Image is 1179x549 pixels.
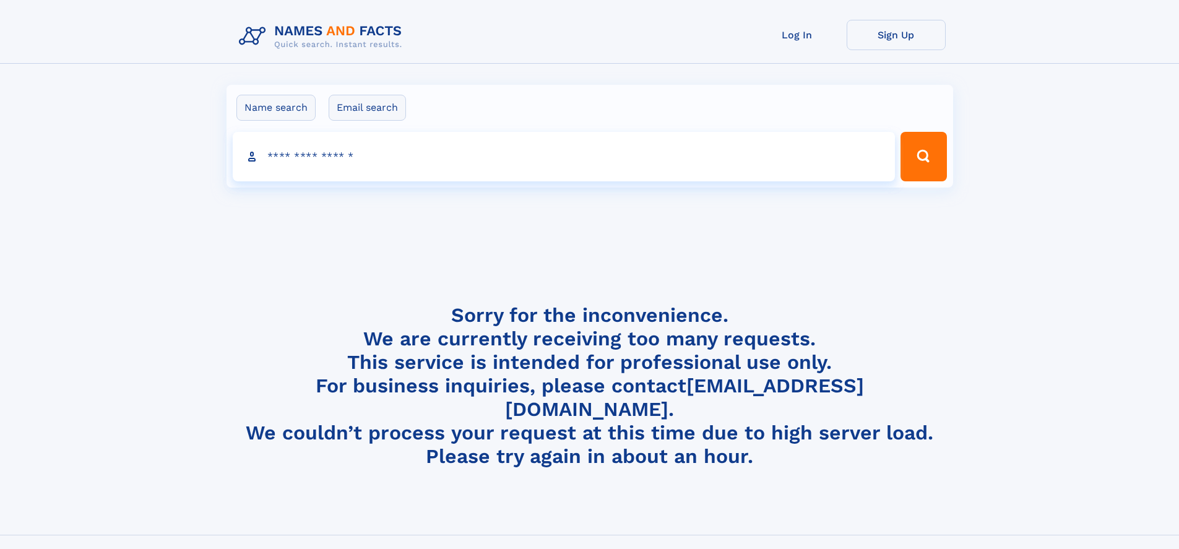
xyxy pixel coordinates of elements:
[233,132,896,181] input: search input
[505,374,864,421] a: [EMAIL_ADDRESS][DOMAIN_NAME]
[234,20,412,53] img: Logo Names and Facts
[329,95,406,121] label: Email search
[748,20,847,50] a: Log In
[236,95,316,121] label: Name search
[847,20,946,50] a: Sign Up
[900,132,946,181] button: Search Button
[234,303,946,469] h4: Sorry for the inconvenience. We are currently receiving too many requests. This service is intend...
